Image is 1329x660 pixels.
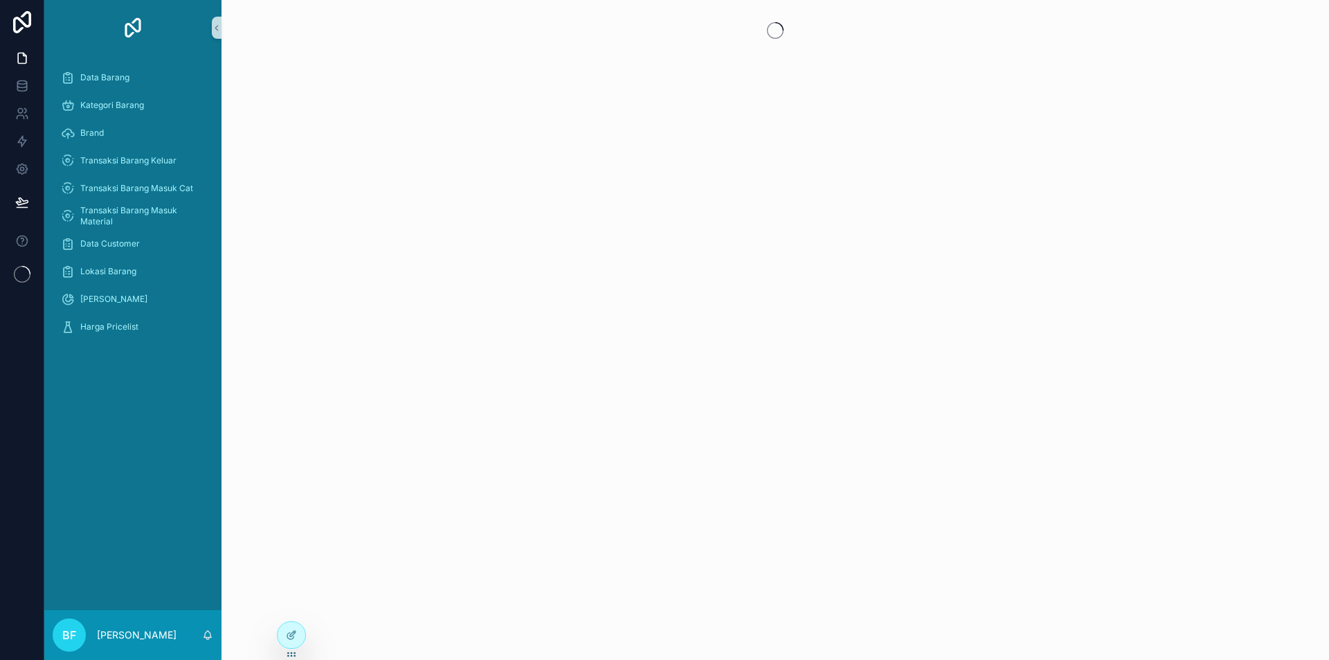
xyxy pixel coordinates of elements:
a: Transaksi Barang Masuk Material [53,204,213,229]
p: [PERSON_NAME] [97,628,177,642]
a: [PERSON_NAME] [53,287,213,312]
span: Transaksi Barang Masuk Cat [80,183,193,194]
span: [PERSON_NAME] [80,294,147,305]
a: Harga Pricelist [53,314,213,339]
a: Brand [53,121,213,145]
span: BF [62,627,76,643]
span: Harga Pricelist [80,321,138,332]
div: scrollable content [44,55,221,357]
span: Transaksi Barang Keluar [80,155,177,166]
a: Transaksi Barang Masuk Cat [53,176,213,201]
span: Transaksi Barang Masuk Material [80,205,199,227]
span: Kategori Barang [80,100,144,111]
img: App logo [122,17,144,39]
span: Data Customer [80,238,140,249]
a: Kategori Barang [53,93,213,118]
a: Lokasi Barang [53,259,213,284]
span: Data Barang [80,72,129,83]
a: Data Barang [53,65,213,90]
span: Brand [80,127,104,139]
a: Transaksi Barang Keluar [53,148,213,173]
a: Data Customer [53,231,213,256]
span: Lokasi Barang [80,266,136,277]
